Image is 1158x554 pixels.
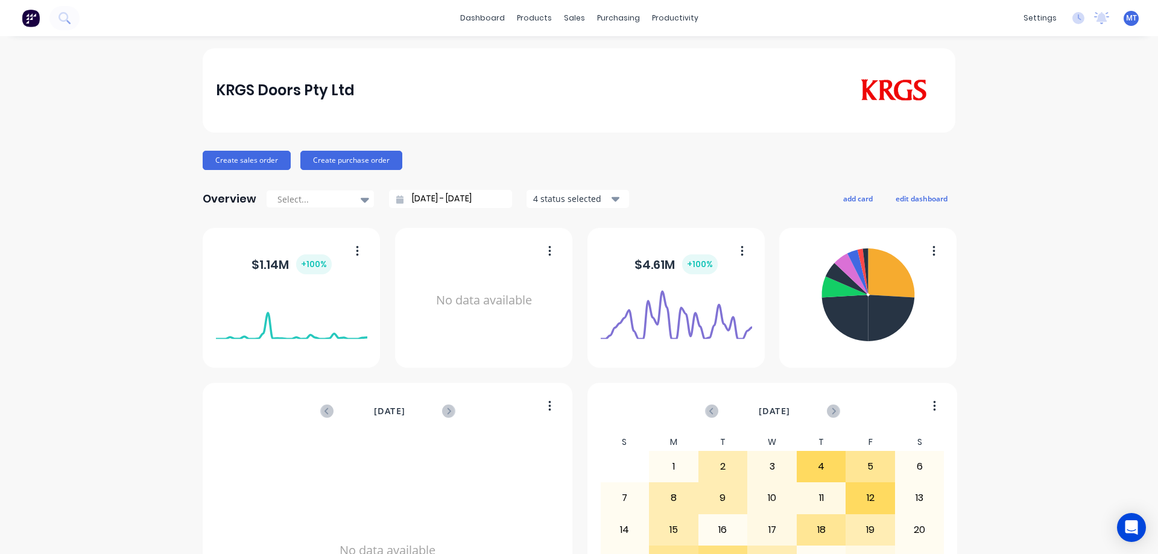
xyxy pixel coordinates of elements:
div: sales [558,9,591,27]
div: 19 [846,515,894,545]
div: 15 [650,515,698,545]
div: 1 [650,452,698,482]
div: 9 [699,483,747,513]
div: 17 [748,515,796,545]
div: 6 [896,452,944,482]
div: 8 [650,483,698,513]
div: 18 [797,515,846,545]
div: 16 [699,515,747,545]
div: 5 [846,452,894,482]
button: Create sales order [203,151,291,170]
button: 4 status selected [527,190,629,208]
span: [DATE] [374,404,405,418]
a: dashboard [454,9,511,27]
div: T [698,433,748,451]
div: 11 [797,483,846,513]
div: Open Intercom Messenger [1117,513,1146,542]
div: No data available [408,244,560,357]
div: products [511,9,558,27]
div: 10 [748,483,796,513]
div: 4 status selected [533,192,609,205]
div: 13 [896,483,944,513]
div: 12 [846,483,894,513]
div: F [846,433,895,451]
div: W [747,433,797,451]
div: $ 1.14M [252,254,332,274]
button: add card [835,190,881,206]
span: MT [1126,13,1137,24]
div: + 100 % [296,254,332,274]
div: T [797,433,846,451]
div: 20 [896,515,944,545]
div: S [600,433,650,451]
img: Factory [22,9,40,27]
div: 14 [601,515,649,545]
div: settings [1017,9,1063,27]
div: productivity [646,9,704,27]
div: 7 [601,483,649,513]
div: M [649,433,698,451]
div: Overview [203,187,256,211]
div: 2 [699,452,747,482]
span: [DATE] [759,404,790,418]
div: 4 [797,452,846,482]
button: edit dashboard [888,190,955,206]
div: 3 [748,452,796,482]
div: KRGS Doors Pty Ltd [216,78,355,102]
img: KRGS Doors Pty Ltd [858,79,929,102]
div: $ 4.61M [634,254,718,274]
div: + 100 % [682,254,718,274]
button: Create purchase order [300,151,402,170]
div: purchasing [591,9,646,27]
div: S [895,433,944,451]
